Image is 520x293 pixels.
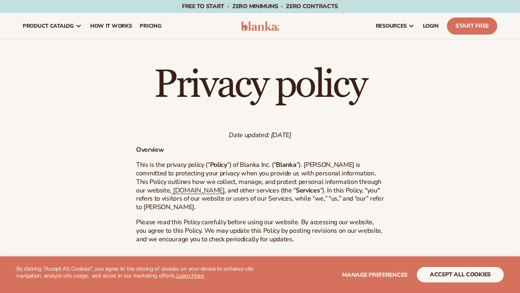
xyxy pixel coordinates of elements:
[86,13,136,39] a: How It Works
[342,267,407,282] button: Manage preferences
[136,160,381,195] span: ”). [PERSON_NAME] is committed to protecting your privacy when you provide us with personal infor...
[423,23,439,29] span: LOGIN
[296,186,320,195] strong: Services
[182,2,338,10] span: Free to start · ZERO minimums · ZERO contracts
[447,17,497,35] a: Start Free
[225,186,296,195] span: , and other services (the “
[419,13,443,39] a: LOGIN
[227,160,276,169] span: ”) of Blanka Inc. (“
[136,186,383,212] span: ”). In this Policy, "you" refers to visitors of our website or users of our Services, while “we,”...
[90,23,132,29] span: How It Works
[16,266,260,280] p: By clicking "Accept All Cookies", you agree to the storing of cookies on your device to enhance s...
[136,160,210,169] span: This is the privacy policy (“
[210,160,227,169] strong: Policy
[136,13,165,39] a: pricing
[176,272,204,280] a: Learn More
[376,23,407,29] span: resources
[173,186,225,195] span: [DOMAIN_NAME]
[136,218,383,244] span: Please read this Policy carefully before using our website. By accessing our website, you agree t...
[140,23,161,29] span: pricing
[136,145,164,154] strong: Overview
[23,23,74,29] span: product catalog
[136,66,384,105] h1: Privacy policy
[276,160,296,169] strong: Blanka
[417,267,504,282] button: accept all cookies
[241,21,279,31] img: logo
[19,13,86,39] a: product catalog
[229,131,291,140] em: Date updated: [DATE]
[171,186,225,195] a: [DOMAIN_NAME]
[342,271,407,279] span: Manage preferences
[372,13,419,39] a: resources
